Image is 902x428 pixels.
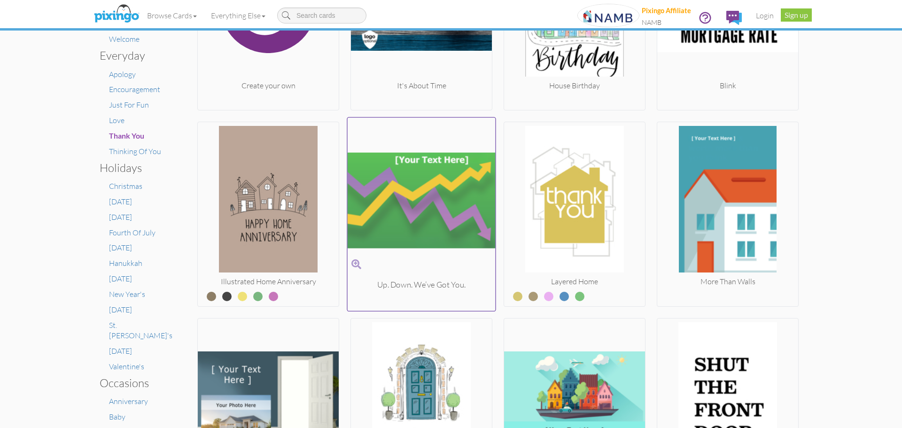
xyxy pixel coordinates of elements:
[504,126,645,276] img: 20220401-170840-47cbbc8b2942-250.jpg
[140,4,204,27] a: Browse Cards
[198,276,339,287] div: Illustrated Home Anniversary
[92,2,141,26] img: pixingo logo
[100,162,168,174] h3: Holidays
[657,276,798,287] div: More Than Walls
[277,8,366,23] input: Search cards
[657,126,798,276] img: 20250423-180547-37a0fef90cac-250.png
[109,346,132,356] a: [DATE]
[109,131,144,140] a: Thank You
[109,289,145,299] a: New Year's
[348,122,496,280] img: 20250731-185247-0c357200ae7f-250.png
[781,8,812,22] a: Sign up
[504,276,645,287] div: Layered Home
[642,18,691,28] div: NAMB
[204,4,272,27] a: Everything Else
[109,305,132,314] a: [DATE]
[109,85,160,94] a: Encouragement
[726,11,742,25] img: comments.svg
[109,34,140,44] a: Welcome
[109,116,124,125] a: Love
[749,4,781,27] a: Login
[109,412,125,421] a: Baby
[577,4,639,27] img: 20250613-165939-9d30799bdb56-250.png
[109,274,132,283] a: [DATE]
[109,212,132,222] a: [DATE]
[504,80,645,91] div: House Birthday
[348,280,496,291] div: Up. Down. We’ve Got You.
[642,6,691,16] div: Pixingo Affiliate
[100,377,168,389] h3: Occasions
[109,320,172,341] a: St. [PERSON_NAME]'s
[100,49,168,62] h3: Everyday
[109,197,132,206] a: [DATE]
[109,70,136,79] a: Apology
[109,258,142,268] a: Hanukkah
[109,147,161,156] a: Thinking Of You
[109,397,148,406] a: Anniversary
[109,228,156,237] a: Fourth Of July
[351,80,492,91] div: It's About Time
[198,80,339,91] div: Create your own
[109,100,149,109] a: Just For Fun
[657,80,798,91] div: Blink
[109,243,132,252] a: [DATE]
[198,126,339,276] img: 20220322-191033-e6a5a8c95ba2-250.jpg
[109,362,144,371] a: Valentine's
[109,181,142,191] a: Christmas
